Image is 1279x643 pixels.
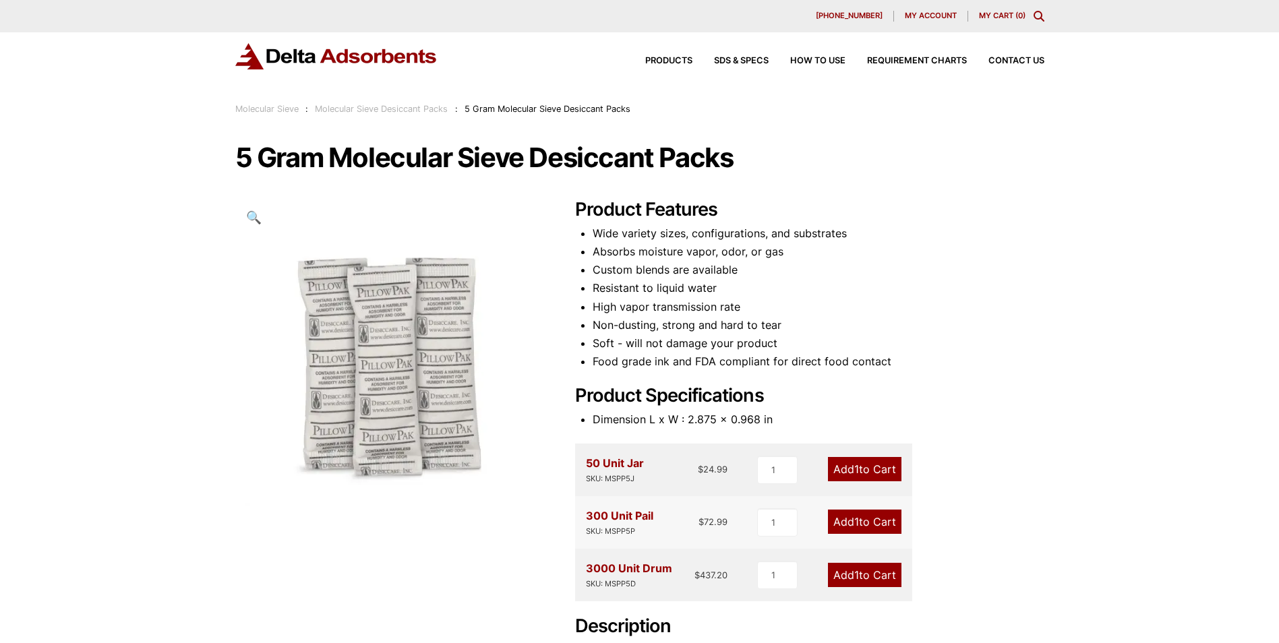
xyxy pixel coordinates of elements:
li: Custom blends are available [593,261,1044,279]
span: How to Use [790,57,845,65]
li: Absorbs moisture vapor, odor, or gas [593,243,1044,261]
span: $ [694,570,700,580]
li: Resistant to liquid water [593,279,1044,297]
span: Requirement Charts [867,57,967,65]
div: 300 Unit Pail [586,507,653,538]
a: How to Use [769,57,845,65]
span: SDS & SPECS [714,57,769,65]
li: Soft - will not damage your product [593,334,1044,353]
span: Contact Us [988,57,1044,65]
span: 1 [854,568,859,582]
span: $ [698,464,703,474]
a: My account [894,11,968,22]
span: 1 [854,515,859,528]
a: My Cart (0) [979,11,1025,20]
li: Non-dusting, strong and hard to tear [593,316,1044,334]
a: Requirement Charts [845,57,967,65]
a: Add1to Cart [828,563,901,587]
h2: Description [575,615,1044,638]
li: High vapor transmission rate [593,298,1044,316]
h2: Product Specifications [575,385,1044,407]
span: : [305,104,308,114]
img: Delta Adsorbents [235,43,438,69]
a: Products [624,57,692,65]
span: [PHONE_NUMBER] [816,12,883,20]
a: Add1to Cart [828,457,901,481]
div: 50 Unit Jar [586,454,644,485]
a: Molecular Sieve Desiccant Packs [315,104,448,114]
bdi: 72.99 [698,516,727,527]
span: 0 [1018,11,1023,20]
a: Add1to Cart [828,510,901,534]
span: Products [645,57,692,65]
a: Molecular Sieve [235,104,299,114]
li: Wide variety sizes, configurations, and substrates [593,224,1044,243]
span: 🔍 [246,210,262,224]
li: Food grade ink and FDA compliant for direct food contact [593,353,1044,371]
a: [PHONE_NUMBER] [805,11,894,22]
a: Contact Us [967,57,1044,65]
span: 5 Gram Molecular Sieve Desiccant Packs [465,104,630,114]
div: SKU: MSPP5D [586,578,672,590]
span: $ [698,516,704,527]
span: My account [905,12,957,20]
div: SKU: MSPP5J [586,472,644,485]
div: 3000 Unit Drum [586,559,672,590]
h2: Product Features [575,199,1044,221]
a: SDS & SPECS [692,57,769,65]
a: View full-screen image gallery [235,199,272,236]
div: SKU: MSPP5P [586,525,653,538]
div: Toggle Modal Content [1034,11,1044,22]
span: : [455,104,458,114]
h1: 5 Gram Molecular Sieve Desiccant Packs [235,144,1044,172]
bdi: 437.20 [694,570,727,580]
li: Dimension L x W : 2.875 x 0.968 in [593,410,1044,429]
span: 1 [854,462,859,476]
bdi: 24.99 [698,464,727,474]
